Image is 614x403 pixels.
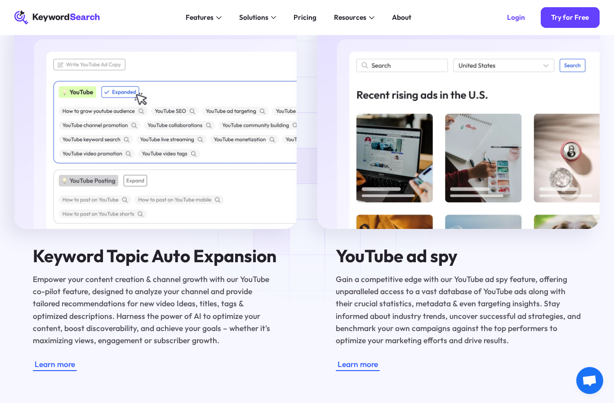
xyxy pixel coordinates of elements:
[336,273,581,347] p: Gain a competitive edge with our YouTube ad spy feature, offering unparalleled access to a vast d...
[14,20,296,229] img: Keyword Topic Auto Expansion
[33,357,77,371] a: Learn more
[541,7,600,28] a: Try for Free
[387,10,416,24] a: About
[336,357,380,371] a: Learn more
[551,13,589,22] div: Try for Free
[288,10,321,24] a: Pricing
[33,273,278,347] p: Empower your content creation & channel growth with our YouTube co-pilot feature, designed to ana...
[186,12,214,22] div: Features
[507,13,525,22] div: Login
[239,12,268,22] div: Solutions
[497,7,536,28] a: Login
[576,367,603,394] a: Open chat
[336,246,581,266] h4: YouTube ad spy
[338,358,378,370] div: Learn more
[294,12,316,22] div: Pricing
[317,20,599,229] img: YouTube ad spy
[33,246,278,266] h4: Keyword Topic Auto Expansion
[334,12,366,22] div: Resources
[35,358,75,370] div: Learn more
[392,12,411,22] div: About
